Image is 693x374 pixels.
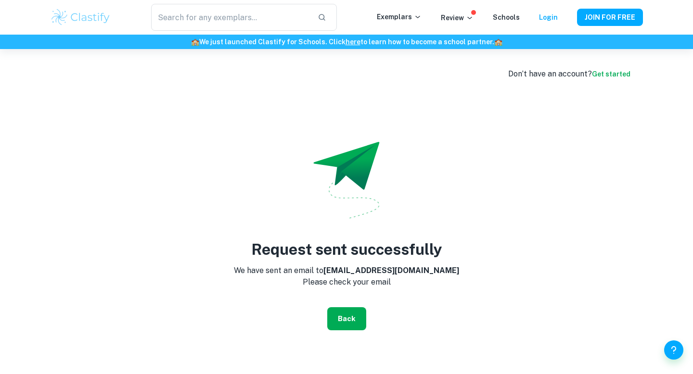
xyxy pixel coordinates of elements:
[50,8,111,27] img: Clastify logo
[377,12,422,22] p: Exemplars
[231,238,462,261] h3: Request sent successfully
[327,307,366,330] button: Back
[2,37,691,47] h6: We just launched Clastify for Schools. Click to learn how to become a school partner.
[494,38,502,46] span: 🏫
[493,13,520,21] a: Schools
[323,266,459,275] strong: [EMAIL_ADDRESS][DOMAIN_NAME]
[508,68,630,80] div: Don’t have an account?
[346,38,360,46] a: here
[664,340,683,360] button: Help and Feedback
[577,9,643,26] button: JOIN FOR FREE
[151,4,310,31] input: Search for any exemplars...
[592,70,630,78] a: Get started
[441,12,474,23] p: Review
[231,265,462,288] p: We have sent an email to Please check your email
[191,38,199,46] span: 🏫
[539,13,558,21] a: Login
